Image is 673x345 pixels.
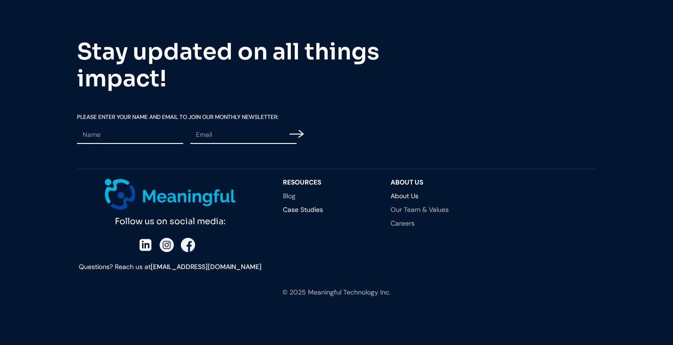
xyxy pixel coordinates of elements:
[77,210,264,229] div: Follow us on social media:
[77,114,304,120] label: Please Enter your Name and email To Join our Monthly Newsletter:
[391,206,479,213] a: Our Team & Values
[391,220,479,227] a: Careers
[283,206,372,213] a: Case Studies
[77,38,408,93] h2: Stay updated on all things impact!
[77,126,183,144] input: Name
[151,262,262,271] a: [EMAIL_ADDRESS][DOMAIN_NAME]
[282,287,391,298] div: © 2025 Meaningful Technology Inc.
[283,193,372,199] a: Blog
[77,261,264,273] div: Questions? Reach us at
[283,179,372,185] div: resources
[391,193,479,199] a: About Us
[290,122,304,145] input: Submit
[391,179,479,185] div: About Us
[77,114,304,148] form: Email Form
[190,126,297,144] input: Email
